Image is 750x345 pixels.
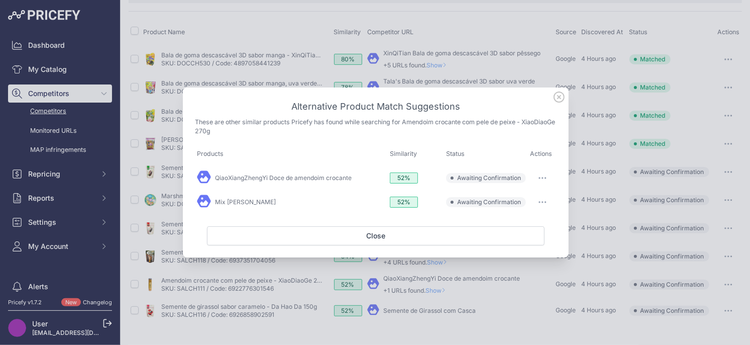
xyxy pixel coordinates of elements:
[390,172,418,184] span: 52%
[457,174,521,182] span: Awaiting Confirmation
[195,100,557,114] h3: Alternative Product Match Suggestions
[215,174,352,182] a: QiaoXiangZhengYi Doce de amendoim crocante
[446,150,465,157] span: Status
[390,150,417,157] span: Similarity
[390,197,418,208] span: 52%
[530,150,552,157] span: Actions
[197,150,224,157] span: Products
[195,118,557,136] p: These are other similar products Pricefy has found while searching for Amendoim crocante com pele...
[215,198,276,206] a: Mix [PERSON_NAME]
[207,226,545,245] button: Close
[457,198,521,206] span: Awaiting Confirmation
